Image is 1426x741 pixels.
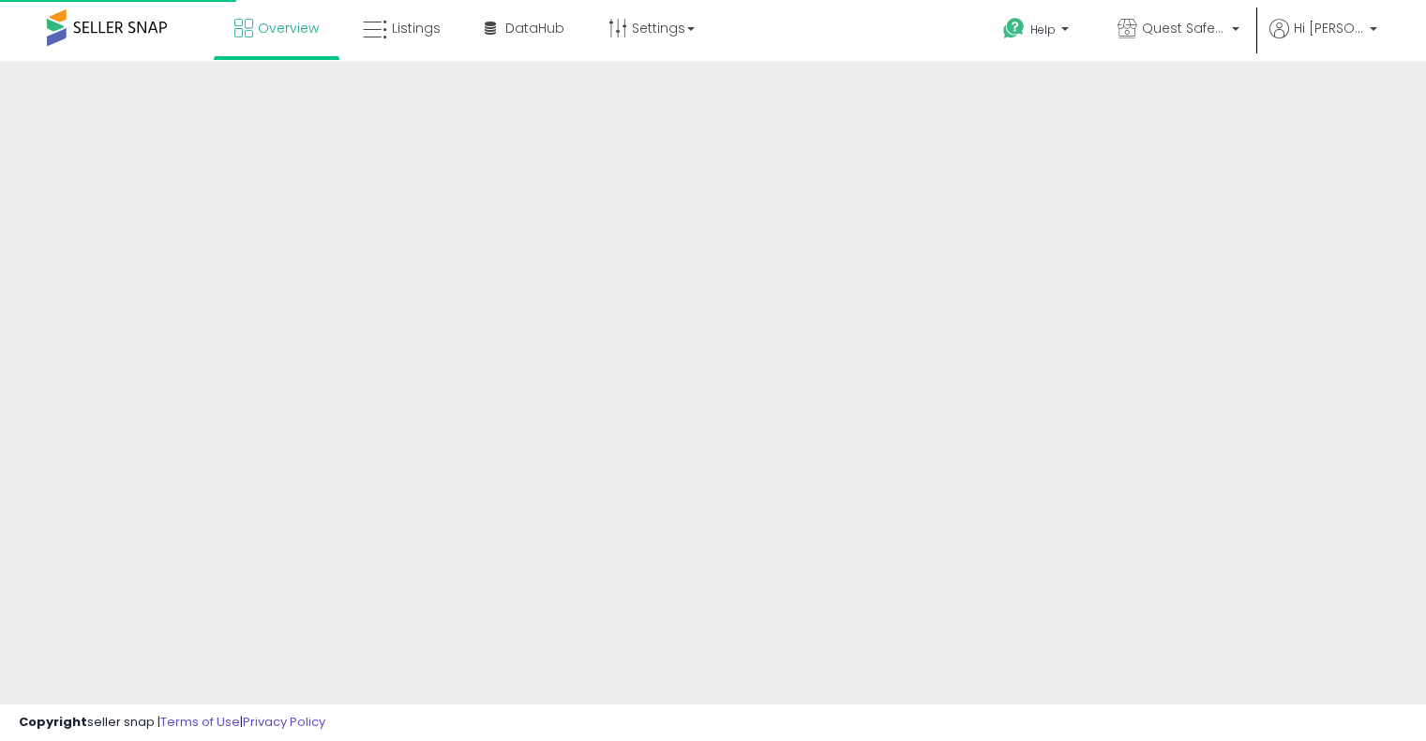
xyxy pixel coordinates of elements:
a: Terms of Use [160,713,240,731]
a: Help [988,3,1088,61]
i: Get Help [1002,17,1026,40]
div: seller snap | | [19,714,325,732]
strong: Copyright [19,713,87,731]
a: Privacy Policy [243,713,325,731]
span: Quest Safety Products [1142,19,1226,37]
span: DataHub [505,19,564,37]
span: Listings [392,19,441,37]
span: Help [1030,22,1056,37]
span: Overview [258,19,319,37]
span: Hi [PERSON_NAME] [1294,19,1364,37]
a: Hi [PERSON_NAME] [1269,19,1377,61]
